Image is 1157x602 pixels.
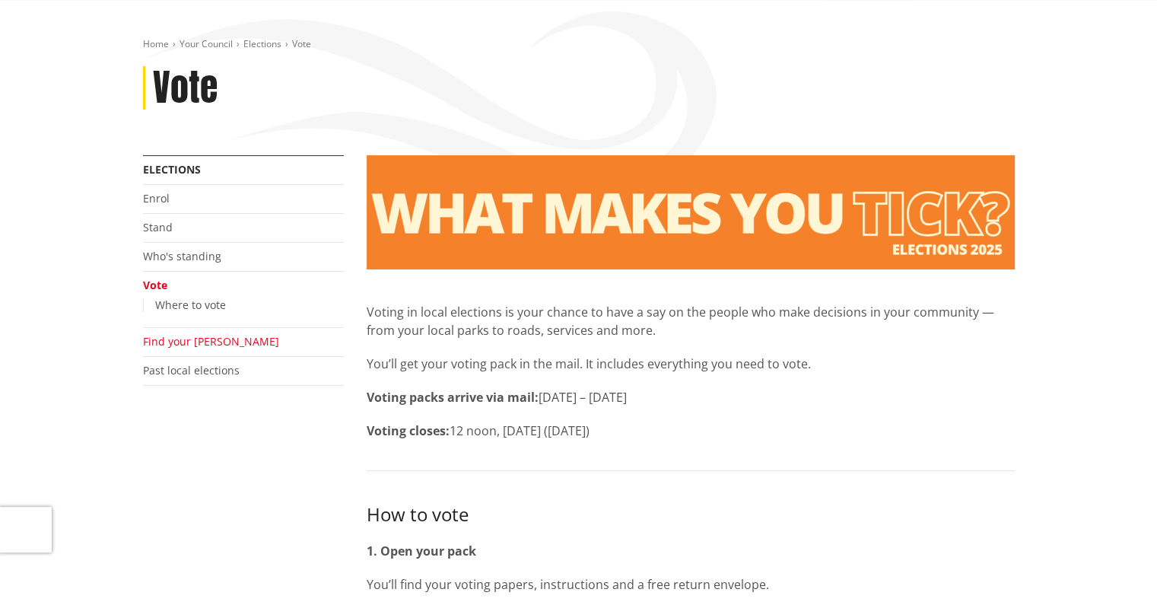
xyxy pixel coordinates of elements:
[450,422,590,439] span: 12 noon, [DATE] ([DATE])
[180,37,233,50] a: Your Council
[143,38,1015,51] nav: breadcrumb
[292,37,311,50] span: Vote
[143,37,169,50] a: Home
[367,502,1015,527] h3: How to vote
[367,155,1015,269] img: Vote banner
[153,66,218,110] h1: Vote
[143,162,201,177] a: Elections
[143,363,240,377] a: Past local elections
[367,422,450,439] strong: Voting closes:
[143,278,167,292] a: Vote
[143,249,221,263] a: Who's standing
[1087,538,1142,593] iframe: Messenger Launcher
[143,334,279,349] a: Find your [PERSON_NAME]
[367,576,769,593] span: You’ll find your voting papers, instructions and a free return envelope.
[367,388,1015,406] p: [DATE] – [DATE]
[367,303,1015,339] p: Voting in local elections is your chance to have a say on the people who make decisions in your c...
[143,191,170,205] a: Enrol
[367,543,476,559] strong: 1. Open your pack
[243,37,281,50] a: Elections
[143,220,173,234] a: Stand
[155,298,226,312] a: Where to vote
[367,389,539,406] strong: Voting packs arrive via mail:
[367,355,1015,373] p: You’ll get your voting pack in the mail. It includes everything you need to vote.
